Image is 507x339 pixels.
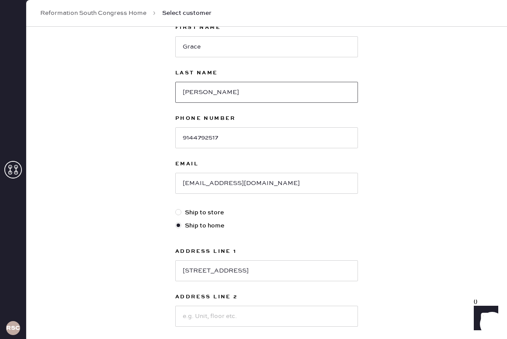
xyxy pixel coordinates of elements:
[175,260,358,281] input: e.g. Street address, P.O. box etc.
[175,159,358,169] label: Email
[175,36,358,57] input: e.g. John
[175,82,358,103] input: e.g. Doe
[6,325,20,331] h3: RSCA
[175,292,358,302] label: Address Line 2
[175,306,358,327] input: e.g. Unit, floor etc.
[175,208,358,217] label: Ship to store
[175,221,358,231] label: Ship to home
[175,173,358,194] input: e.g. john@doe.com
[175,113,358,124] label: Phone Number
[162,9,212,17] span: Select customer
[175,68,358,78] label: Last Name
[175,22,358,33] label: First Name
[40,9,146,17] a: Reformation South Congress Home
[465,300,503,337] iframe: Front Chat
[175,246,358,257] label: Address Line 1
[175,127,358,148] input: e.g (XXX) XXXXXX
